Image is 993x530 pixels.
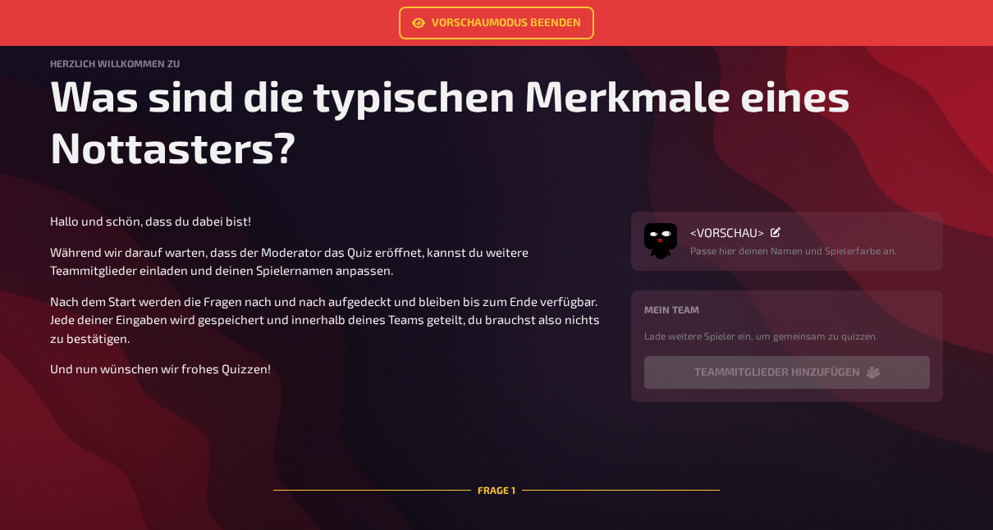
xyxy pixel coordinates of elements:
a: Vorschaumodus beenden [399,7,594,39]
button: Teammitglieder hinzufügen [644,356,930,389]
p: Und nun wünschen wir frohes Quizzen! [50,359,611,378]
h4: Herzlich Willkommen zu [50,57,943,69]
h4: Mein Team [644,304,930,315]
button: Avatar [644,225,677,258]
p: Lade weitere Spieler ein, um gemeinsam zu quizzen. [644,328,930,343]
p: Während wir darauf warten, dass der Moderator das Quiz eröffnet, kannst du weitere Teammitglieder... [50,243,611,280]
p: Nach dem Start werden die Fragen nach und nach aufgedeckt und bleiben bis zum Ende verfügbar. Jed... [50,292,611,348]
span: <VORSCHAU> [690,225,764,240]
p: Passe hier deinen Namen und Spielerfarbe an. [690,243,897,258]
img: Avatar [644,220,677,253]
p: Hallo und schön, dass du dabei bist! [50,212,611,231]
h1: Was sind die typischen Merkmale eines Nottasters? [50,69,943,172]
